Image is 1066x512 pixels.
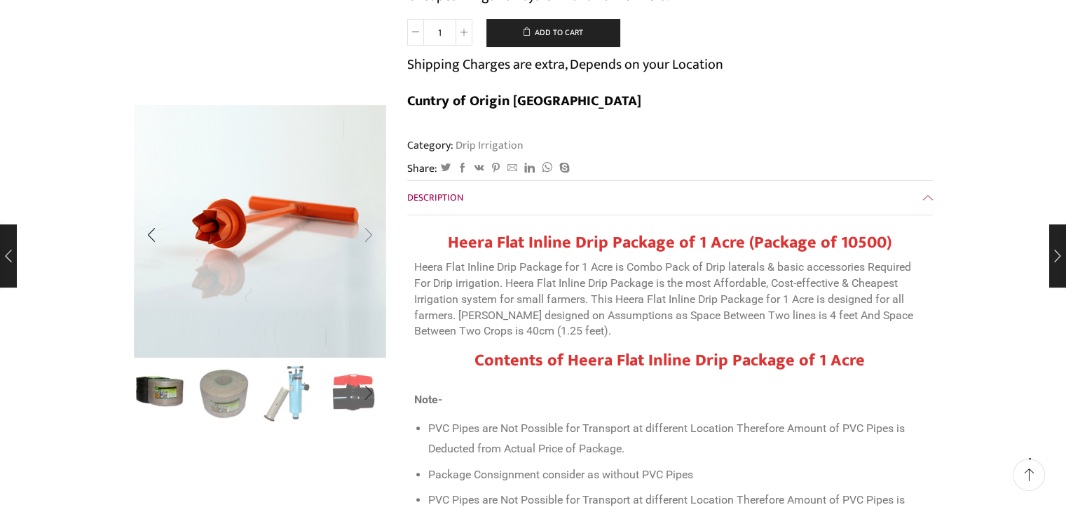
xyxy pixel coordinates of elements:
div: Next slide [351,217,386,252]
a: Drip Package Flat Inline2 [195,365,253,423]
li: 4 / 10 [324,365,383,421]
a: Description [407,181,933,215]
img: Flow Control Valve [324,365,383,423]
strong: Note- [414,393,442,406]
p: Shipping Charges are extra, Depends on your Location [407,53,723,76]
button: Add to cart [486,19,620,47]
li: 3 / 10 [260,365,318,421]
li: PVC Pipes are Not Possible for Transport at different Location Therefore Amount of PVC Pipes is D... [428,419,926,459]
li: Package Consignment consider as without PVC Pipes [428,465,926,485]
span: Share: [407,161,437,177]
img: Heera-super-clean-filter [260,365,318,423]
span: Category: [407,137,524,154]
p: Heera Flat Inline Drip Package for 1 Acre is Combo Pack of Drip laterals & basic accessories Requ... [414,260,926,339]
li: 1 / 10 [130,365,189,421]
strong: Contents of Heera Flat Inline Drip Package of 1 Acre [474,346,865,375]
a: Drip Irrigation [453,136,524,154]
div: Previous slide [134,217,169,252]
input: Product quantity [424,19,456,46]
li: 2 / 10 [195,365,253,421]
img: Flat Inline Drip Package [195,365,253,423]
div: Next slide [351,376,386,411]
b: Cuntry of Origin [GEOGRAPHIC_DATA] [407,89,641,113]
a: ball-vavle [324,365,383,423]
div: 8 / 10 [134,105,386,358]
img: Flat Inline [130,363,189,421]
span: Description [407,189,463,206]
strong: Heera Flat Inline Drip Package of 1 Acre (Package of 10500) [448,229,891,257]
